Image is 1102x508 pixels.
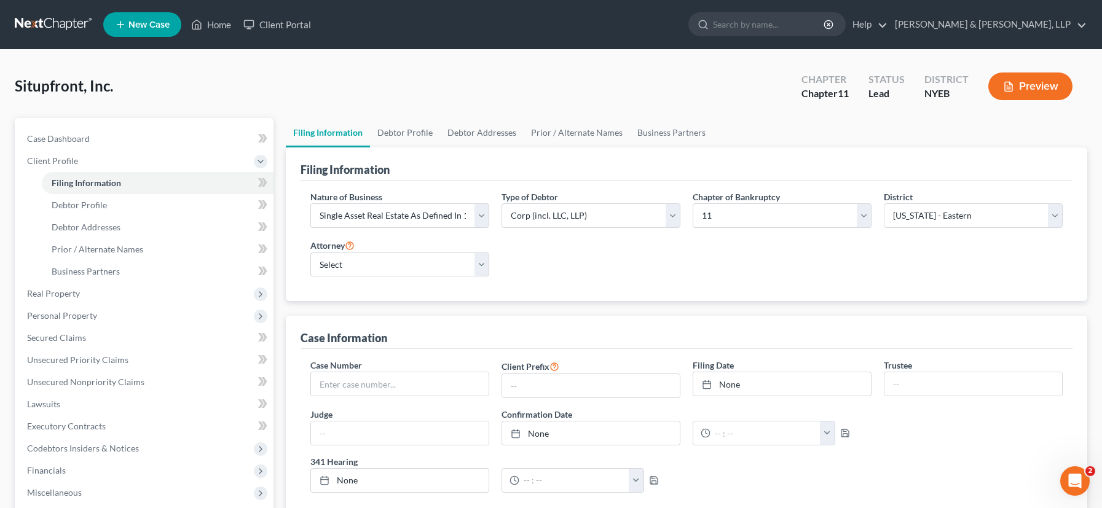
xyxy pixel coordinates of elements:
div: Case Information [301,330,387,345]
div: Filing Information [301,162,390,177]
a: Home [185,14,237,36]
label: Type of Debtor [502,190,558,203]
a: Debtor Addresses [42,216,274,238]
a: Unsecured Priority Claims [17,349,274,371]
label: Judge [310,408,333,421]
input: Enter case number... [311,372,489,396]
a: Secured Claims [17,327,274,349]
span: Secured Claims [27,332,86,343]
a: Executory Contracts [17,415,274,437]
span: Real Property [27,288,80,299]
a: Filing Information [42,172,274,194]
a: [PERSON_NAME] & [PERSON_NAME], LLP [889,14,1087,36]
a: Case Dashboard [17,128,274,150]
div: Chapter [801,87,849,101]
a: Business Partners [42,260,274,283]
a: None [311,469,489,492]
span: Case Dashboard [27,133,90,144]
span: Situpfront, Inc. [15,77,113,95]
div: District [924,72,969,87]
a: None [502,421,680,445]
label: 341 Hearing [304,455,687,468]
span: Financials [27,465,66,475]
span: Codebtors Insiders & Notices [27,443,139,453]
span: Debtor Profile [52,200,107,210]
label: Client Prefix [502,359,559,373]
span: 2 [1085,466,1095,476]
a: Prior / Alternate Names [42,238,274,260]
span: Debtor Addresses [52,222,120,232]
label: Case Number [310,359,362,372]
a: Help [846,14,888,36]
a: Business Partners [630,118,713,147]
input: -- : -- [710,421,821,445]
div: Status [868,72,905,87]
label: Attorney [310,238,355,252]
label: District [884,190,913,203]
span: Miscellaneous [27,487,82,498]
span: New Case [128,20,170,29]
div: Lead [868,87,905,101]
button: Preview [988,72,1072,100]
input: -- : -- [519,469,629,492]
label: Nature of Business [310,190,382,203]
a: None [693,372,871,396]
span: 11 [838,87,849,99]
label: Trustee [884,359,912,372]
span: Unsecured Priority Claims [27,354,128,365]
div: Chapter [801,72,849,87]
a: Prior / Alternate Names [524,118,630,147]
input: Search by name... [713,13,825,36]
span: Personal Property [27,310,97,321]
label: Chapter of Bankruptcy [693,190,780,203]
span: Prior / Alternate Names [52,244,143,254]
label: Filing Date [693,359,734,372]
input: -- [884,372,1062,396]
a: Debtor Addresses [440,118,524,147]
div: NYEB [924,87,969,101]
span: Executory Contracts [27,421,106,431]
a: Debtor Profile [370,118,440,147]
span: Business Partners [52,266,120,276]
a: Filing Information [286,118,370,147]
span: Filing Information [52,178,121,188]
input: -- [502,374,680,397]
a: Unsecured Nonpriority Claims [17,371,274,393]
a: Lawsuits [17,393,274,415]
input: -- [311,421,489,445]
label: Confirmation Date [495,408,878,421]
iframe: Intercom live chat [1060,466,1090,496]
a: Debtor Profile [42,194,274,216]
span: Client Profile [27,155,78,166]
a: Client Portal [237,14,317,36]
span: Unsecured Nonpriority Claims [27,377,144,387]
span: Lawsuits [27,399,60,409]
